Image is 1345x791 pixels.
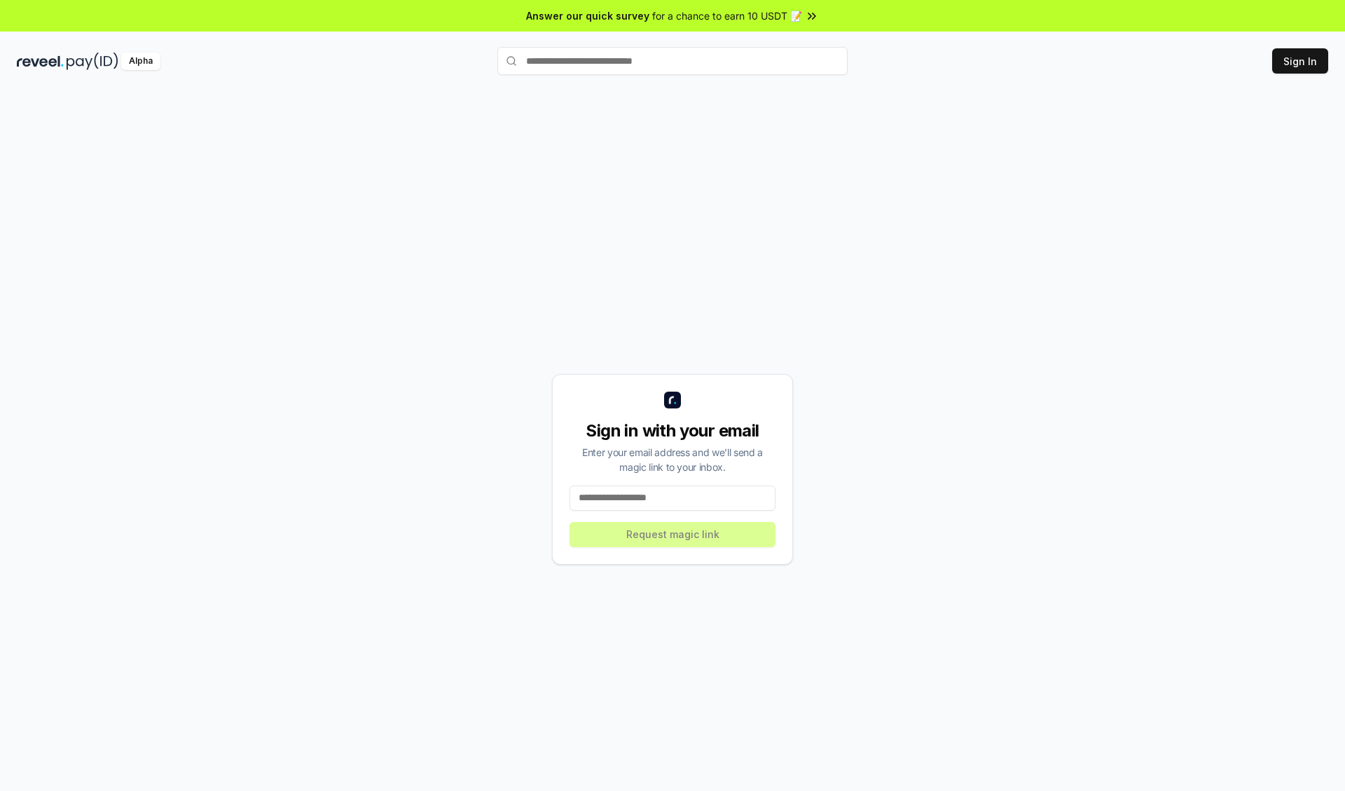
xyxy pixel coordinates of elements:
button: Sign In [1272,48,1328,74]
img: pay_id [67,53,118,70]
img: logo_small [664,392,681,408]
span: for a chance to earn 10 USDT 📝 [652,8,802,23]
div: Enter your email address and we’ll send a magic link to your inbox. [570,445,775,474]
div: Sign in with your email [570,420,775,442]
img: reveel_dark [17,53,64,70]
span: Answer our quick survey [526,8,649,23]
div: Alpha [121,53,160,70]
